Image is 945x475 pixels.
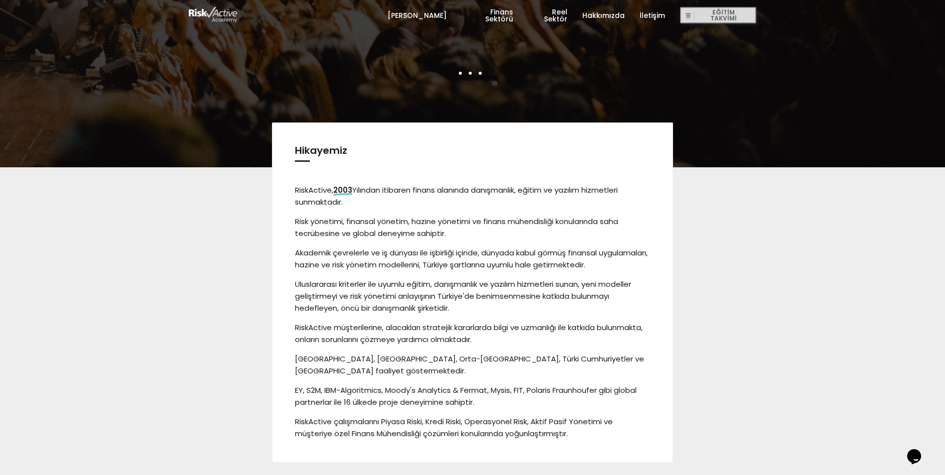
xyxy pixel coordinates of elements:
span: 2003 [333,185,352,195]
img: logo-white.png [189,7,238,23]
span: EĞİTİM TAKVİMİ [694,8,752,22]
a: [PERSON_NAME] [388,0,447,30]
a: Reel Sektör [528,0,567,30]
p: RiskActive, Yılından itibaren finans alanında danışmanlık, eğitim ve yazılım hizmetleri sunmaktadır. [295,184,651,208]
iframe: chat widget [903,435,935,465]
a: İletişim [640,0,665,30]
p: Risk yönetimi, finansal yönetim, hazine yönetimi ve finans mühendisliği konularında saha tecrübes... [295,216,651,239]
p: [GEOGRAPHIC_DATA], [GEOGRAPHIC_DATA], Orta-[GEOGRAPHIC_DATA], Türki Cumhuriyetler ve [GEOGRAPHIC_... [295,353,651,377]
p: Uluslararası kriterler ile uyumlu eğitim, danışmanlık ve yazılım hizmetleri sunan, yeni modeller ... [295,278,651,314]
h3: Hikayemiz [295,145,651,162]
a: EĞİTİM TAKVİMİ [680,0,756,30]
p: RiskActive çalışmalarını Piyasa Riski, Kredi Riski, Operasyonel Risk, Aktif Pasif Yönetimi ve müş... [295,416,651,440]
p: EY, S2M, IBM-Algoritmics, Moody's Analytics & Fermat, Mysis, FIT, Polaris Fraunhoufer gibi global... [295,384,651,408]
p: RiskActive müşterilerine, alacakları stratejik kararlarda bilgi ve uzmanlığı ile katkıda bulunmak... [295,322,651,346]
p: Akademik çevrelerle ve iş dünyası ile işbirliği içinde, dünyada kabul görmüş finansal uygulamalar... [295,247,651,271]
button: EĞİTİM TAKVİMİ [680,7,756,24]
a: Finans Sektörü [462,0,513,30]
a: Hakkımızda [582,0,625,30]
